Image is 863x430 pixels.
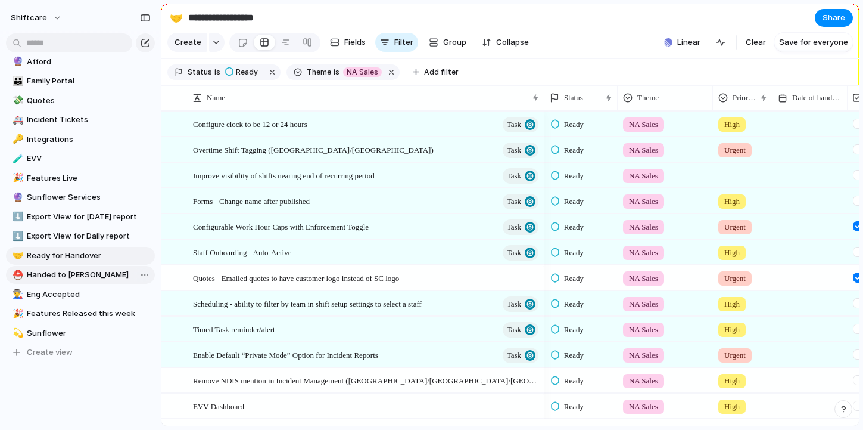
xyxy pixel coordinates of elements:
span: Quotes [27,95,151,107]
button: Clear [741,33,771,52]
span: Urgent [724,144,746,156]
span: High [724,324,740,336]
span: Ready [564,170,584,182]
button: Group [423,33,472,52]
button: 🤝 [11,250,23,262]
span: Linear [677,36,700,48]
button: 🚑 [11,114,23,126]
span: Urgent [724,221,746,233]
a: 💸Quotes [6,92,155,110]
a: 🔑Integrations [6,131,155,149]
button: Add filter [406,64,466,81]
span: Ready [564,401,584,413]
span: is [334,67,339,78]
button: Ready [222,66,265,79]
div: 🚑Incident Tickets [6,111,155,129]
div: 🚑 [13,113,21,127]
span: Create [175,36,201,48]
a: ⬇️Export View for [DATE] report [6,208,155,226]
span: NA Sales [347,67,378,78]
button: NA Sales [341,66,384,79]
span: EVV Dashboard [193,399,244,413]
span: NA Sales [629,119,658,131]
button: is [212,66,223,79]
span: Theme [307,67,331,78]
span: Status [564,92,583,104]
div: 💫 [13,326,21,340]
span: Share [823,12,845,24]
span: Ready [564,196,584,208]
button: Share [815,9,853,27]
span: Task [507,116,521,133]
div: 🔮 [13,191,21,205]
span: Task [507,168,521,184]
span: High [724,375,740,387]
button: 🧪 [11,153,23,165]
a: 🎉Features Live [6,169,155,187]
span: Staff Onboarding - Auto-Active [193,245,291,259]
button: 🎉 [11,308,23,320]
span: Timed Task reminder/alert [193,322,275,336]
span: is [214,67,220,78]
span: NA Sales [629,401,658,413]
span: NA Sales [629,170,658,182]
a: 👨‍🏭Eng Accepted [6,286,155,304]
button: Task [503,322,538,338]
span: Group [443,36,466,48]
div: 🤝 [170,10,183,26]
button: ⛑️ [11,269,23,281]
button: Task [503,245,538,261]
span: Priority [733,92,756,104]
span: Configure clock to be 12 or 24 hours [193,117,307,131]
button: 🔮 [11,191,23,203]
span: NA Sales [629,247,658,259]
button: ⬇️ [11,211,23,223]
button: Task [503,168,538,184]
span: Family Portal [27,75,151,87]
span: Ready [564,144,584,156]
span: Urgent [724,349,746,361]
a: 🔮Sunflower Services [6,188,155,206]
button: shiftcare [5,8,68,27]
span: Theme [637,92,659,104]
span: Ready [564,375,584,387]
span: Ready [564,324,584,336]
span: Quotes - Emailed quotes to have customer logo instead of SC logo [193,271,399,284]
div: ⬇️ [13,210,21,224]
button: 👨‍🏭 [11,289,23,301]
button: ⬇️ [11,230,23,242]
span: Date of handover [792,92,842,104]
span: NA Sales [629,349,658,361]
button: is [331,66,342,79]
span: Task [507,245,521,261]
span: Features Live [27,172,151,184]
div: 🧪EVV [6,150,155,168]
span: Ready [564,221,584,233]
span: High [724,298,740,310]
button: Fields [325,33,370,52]
button: Task [503,219,538,235]
span: Ready for Handover [27,250,151,262]
span: Handed to [PERSON_NAME] [27,269,151,281]
button: Linear [659,33,705,51]
span: Ready [564,273,584,284]
span: Urgent [724,273,746,284]
button: 🤝 [167,8,186,27]
button: 🔮 [11,56,23,68]
button: 👪 [11,75,23,87]
span: Task [507,347,521,364]
div: 🔑 [13,132,21,146]
button: Create view [6,344,155,361]
span: shiftcare [11,12,47,24]
button: 💫 [11,327,23,339]
div: ⬇️Export View for Daily report [6,227,155,245]
span: Export View for Daily report [27,230,151,242]
span: Enable Default “Private Mode” Option for Incident Reports [193,348,378,361]
button: 🎉 [11,172,23,184]
span: Task [507,219,521,236]
div: 🧪 [13,152,21,166]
